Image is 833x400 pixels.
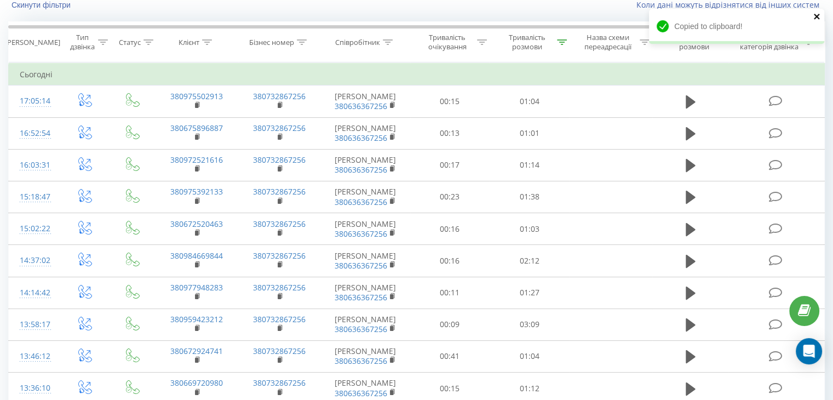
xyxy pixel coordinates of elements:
[579,33,637,52] div: Назва схеми переадресації
[335,388,387,398] a: 380636367256
[20,314,49,335] div: 13:58:17
[253,186,306,197] a: 380732867256
[249,38,294,47] div: Бізнес номер
[179,38,199,47] div: Клієнт
[410,245,490,277] td: 00:16
[335,324,387,334] a: 380636367256
[253,250,306,261] a: 380732867256
[20,90,49,112] div: 17:05:14
[253,91,306,101] a: 380732867256
[9,64,825,85] td: Сьогодні
[20,155,49,176] div: 16:03:31
[410,85,490,117] td: 00:15
[490,149,569,181] td: 01:14
[253,282,306,293] a: 380732867256
[20,378,49,399] div: 13:36:10
[335,101,387,111] a: 380636367256
[20,282,49,304] div: 14:14:42
[170,219,223,229] a: 380672520463
[20,186,49,208] div: 15:18:47
[335,164,387,175] a: 380636367256
[321,277,410,308] td: [PERSON_NAME]
[170,123,223,133] a: 380675896887
[335,228,387,239] a: 380636367256
[321,245,410,277] td: [PERSON_NAME]
[321,308,410,340] td: [PERSON_NAME]
[170,346,223,356] a: 380672924741
[321,213,410,245] td: [PERSON_NAME]
[410,181,490,213] td: 00:23
[335,260,387,271] a: 380636367256
[170,250,223,261] a: 380984669844
[335,133,387,143] a: 380636367256
[335,292,387,302] a: 380636367256
[253,155,306,165] a: 380732867256
[253,219,306,229] a: 380732867256
[253,346,306,356] a: 380732867256
[410,213,490,245] td: 00:16
[335,356,387,366] a: 380636367256
[253,314,306,324] a: 380732867256
[796,338,822,364] div: Open Intercom Messenger
[20,218,49,239] div: 15:02:22
[170,186,223,197] a: 380975392133
[321,117,410,149] td: [PERSON_NAME]
[69,33,95,52] div: Тип дзвінка
[253,378,306,388] a: 380732867256
[420,33,475,52] div: Тривалість очікування
[649,9,824,44] div: Copied to clipboard!
[490,117,569,149] td: 01:01
[499,33,554,52] div: Тривалість розмови
[321,340,410,372] td: [PERSON_NAME]
[253,123,306,133] a: 380732867256
[170,91,223,101] a: 380975502913
[490,308,569,340] td: 03:09
[321,149,410,181] td: [PERSON_NAME]
[20,250,49,271] div: 14:37:02
[410,308,490,340] td: 00:09
[20,346,49,367] div: 13:46:12
[490,245,569,277] td: 02:12
[490,181,569,213] td: 01:38
[410,340,490,372] td: 00:41
[410,117,490,149] td: 00:13
[119,38,141,47] div: Статус
[490,85,569,117] td: 01:04
[335,38,380,47] div: Співробітник
[170,378,223,388] a: 380669720980
[410,149,490,181] td: 00:17
[335,197,387,207] a: 380636367256
[410,277,490,308] td: 00:11
[490,277,569,308] td: 01:27
[321,181,410,213] td: [PERSON_NAME]
[5,38,60,47] div: [PERSON_NAME]
[321,85,410,117] td: [PERSON_NAME]
[170,314,223,324] a: 380959423212
[813,12,821,22] button: close
[20,123,49,144] div: 16:52:54
[490,213,569,245] td: 01:03
[170,155,223,165] a: 380972521616
[490,340,569,372] td: 01:04
[170,282,223,293] a: 380977948283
